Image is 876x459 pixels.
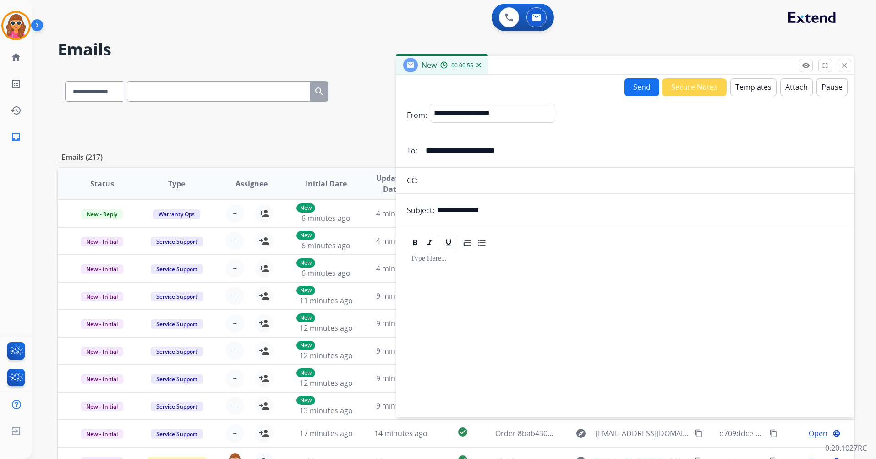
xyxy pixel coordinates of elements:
span: Service Support [151,429,203,439]
span: 13 minutes ago [300,405,353,415]
span: + [233,318,237,329]
mat-icon: language [832,429,841,437]
mat-icon: remove_red_eye [802,61,810,70]
p: Emails (217) [58,152,106,163]
div: Ordered List [460,236,474,250]
button: Templates [730,78,777,96]
span: Service Support [151,402,203,411]
span: New - Initial [81,237,123,246]
mat-icon: person_add [259,345,270,356]
mat-icon: person_add [259,373,270,384]
span: Service Support [151,347,203,356]
button: Send [624,78,659,96]
button: + [226,232,244,250]
button: Pause [816,78,848,96]
span: 4 minutes ago [376,236,425,246]
mat-icon: person_add [259,318,270,329]
span: Service Support [151,292,203,301]
mat-icon: person_add [259,400,270,411]
p: New [296,203,315,213]
span: + [233,290,237,301]
p: To: [407,145,417,156]
span: 12 minutes ago [300,350,353,361]
div: Underline [442,236,455,250]
span: New - Initial [81,374,123,384]
mat-icon: home [11,52,22,63]
span: 9 minutes ago [376,291,425,301]
span: Service Support [151,319,203,329]
button: Attach [780,78,813,96]
span: Open [809,428,827,439]
p: 0.20.1027RC [825,443,867,454]
span: New - Reply [81,209,123,219]
span: + [233,373,237,384]
mat-icon: person_add [259,290,270,301]
span: d709ddce-4e93-4df4-a620-a64ea9edffcd [719,428,857,438]
span: 12 minutes ago [300,323,353,333]
span: Initial Date [306,178,347,189]
span: Order 8bab4302-c73b-4ad2-9f2e-ffb610e25ed0 [495,428,656,438]
button: + [226,204,244,223]
p: CC: [407,175,418,186]
span: Type [168,178,185,189]
span: 4 minutes ago [376,208,425,219]
span: Service Support [151,264,203,274]
mat-icon: person_add [259,208,270,219]
mat-icon: history [11,105,22,116]
span: 11 minutes ago [300,295,353,306]
span: New - Initial [81,292,123,301]
span: 9 minutes ago [376,346,425,356]
p: New [296,286,315,295]
span: 9 minutes ago [376,373,425,383]
p: New [296,341,315,350]
mat-icon: content_copy [695,429,703,437]
p: From: [407,109,427,120]
span: 4 minutes ago [376,263,425,273]
button: Secure Notes [662,78,727,96]
mat-icon: person_add [259,263,270,274]
p: Subject: [407,205,434,216]
button: + [226,287,244,305]
button: + [226,342,244,360]
div: Bullet List [475,236,489,250]
mat-icon: check_circle [457,426,468,437]
span: 14 minutes ago [374,428,427,438]
span: Status [90,178,114,189]
span: + [233,235,237,246]
span: Assignee [235,178,268,189]
mat-icon: close [840,61,849,70]
span: + [233,400,237,411]
span: + [233,345,237,356]
span: Warranty Ops [153,209,200,219]
span: 00:00:55 [451,62,473,69]
span: 9 minutes ago [376,401,425,411]
span: New - Initial [81,429,123,439]
span: Service Support [151,237,203,246]
button: + [226,369,244,388]
span: 17 minutes ago [300,428,353,438]
h2: Emails [58,40,854,59]
span: New - Initial [81,402,123,411]
span: Updated Date [371,173,412,195]
img: avatar [3,13,29,38]
button: + [226,397,244,415]
span: 6 minutes ago [301,268,350,278]
mat-icon: explore [575,428,586,439]
button: + [226,259,244,278]
mat-icon: content_copy [769,429,777,437]
p: New [296,231,315,240]
mat-icon: search [314,86,325,97]
div: Italic [423,236,437,250]
span: [EMAIL_ADDRESS][DOMAIN_NAME] [596,428,690,439]
div: Bold [408,236,422,250]
mat-icon: fullscreen [821,61,829,70]
span: 6 minutes ago [301,213,350,223]
span: New [422,60,437,70]
span: New - Initial [81,264,123,274]
mat-icon: inbox [11,131,22,142]
mat-icon: list_alt [11,78,22,89]
mat-icon: person_add [259,428,270,439]
mat-icon: person_add [259,235,270,246]
span: Service Support [151,374,203,384]
p: New [296,258,315,268]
